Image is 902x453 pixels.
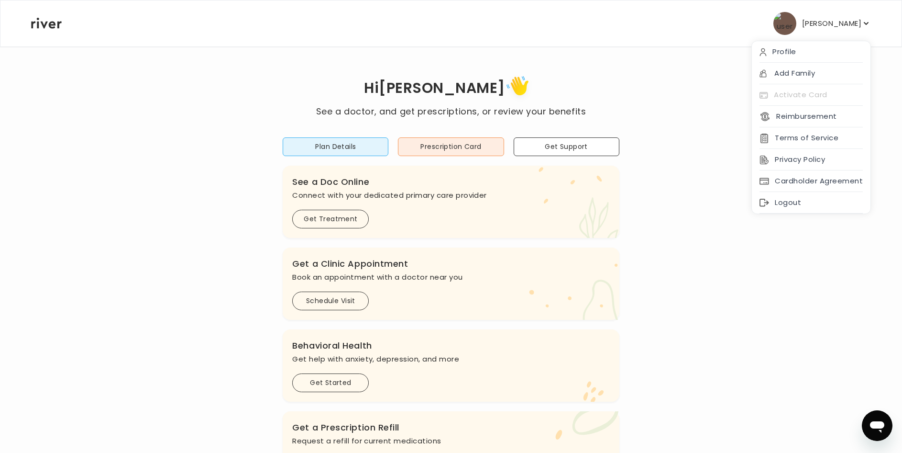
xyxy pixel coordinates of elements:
[752,84,870,106] div: Activate Card
[316,73,586,105] h1: Hi [PERSON_NAME]
[773,12,871,35] button: user avatar[PERSON_NAME]
[759,110,836,123] button: Reimbursement
[292,434,609,448] p: Request a refill for current medications
[752,149,870,170] div: Privacy Policy
[292,352,609,366] p: Get help with anxiety, depression, and more
[773,12,796,35] img: user avatar
[514,137,619,156] button: Get Support
[292,421,609,434] h3: Get a Prescription Refill
[752,192,870,214] div: Logout
[752,170,870,192] div: Cardholder Agreement
[292,292,369,310] button: Schedule Visit
[283,137,388,156] button: Plan Details
[752,63,870,84] div: Add Family
[316,105,586,118] p: See a doctor, and get prescriptions, or review your benefits
[752,127,870,149] div: Terms of Service
[398,137,504,156] button: Prescription Card
[292,257,609,271] h3: Get a Clinic Appointment
[752,41,870,63] div: Profile
[292,210,369,228] button: Get Treatment
[292,175,609,189] h3: See a Doc Online
[292,374,369,392] button: Get Started
[862,410,892,441] iframe: Button to launch messaging window
[802,17,861,30] p: [PERSON_NAME]
[292,339,609,352] h3: Behavioral Health
[292,189,609,202] p: Connect with your dedicated primary care provider
[292,271,609,284] p: Book an appointment with a doctor near you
